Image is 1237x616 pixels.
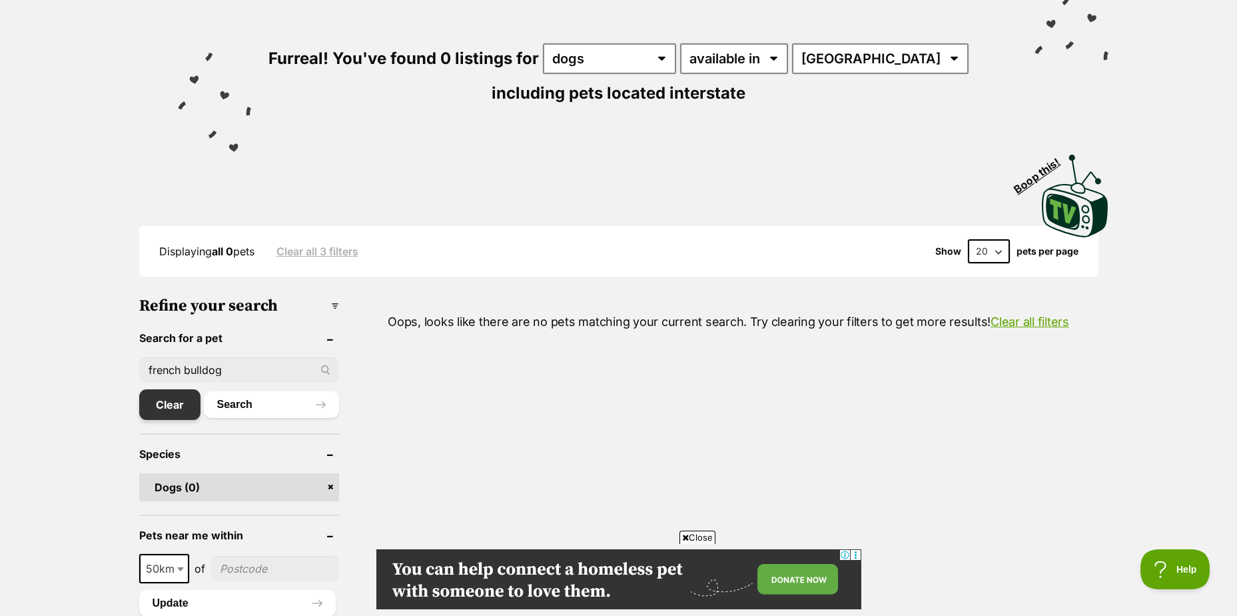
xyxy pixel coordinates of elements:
header: Pets near me within [139,529,339,541]
span: Displaying pets [159,245,254,258]
span: Boop this! [1011,147,1072,195]
a: Boop this! [1042,143,1108,240]
span: Close [679,531,715,544]
a: Clear all filters [991,315,1069,329]
a: Clear [139,389,201,420]
strong: all 0 [212,245,233,258]
p: Oops, looks like there are no pets matching your current search. Try clearing your filters to get... [359,313,1098,331]
header: Species [139,448,339,460]
header: Search for a pet [139,332,339,344]
span: of [195,561,205,577]
a: Dogs (0) [139,473,339,501]
label: pets per page [1017,246,1078,257]
span: 50km [141,559,188,578]
img: PetRescue TV logo [1042,155,1108,237]
iframe: Help Scout Beacon - Open [1140,549,1210,589]
a: Clear all 3 filters [276,245,358,257]
span: 50km [139,554,189,583]
button: Search [204,391,339,418]
span: Furreal! You've found 0 listings for [268,49,539,68]
span: including pets located interstate [492,83,745,103]
input: postcode [210,556,339,581]
span: Show [935,246,961,257]
h3: Refine your search [139,297,339,315]
input: Toby [139,357,339,383]
iframe: Advertisement [376,549,861,609]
